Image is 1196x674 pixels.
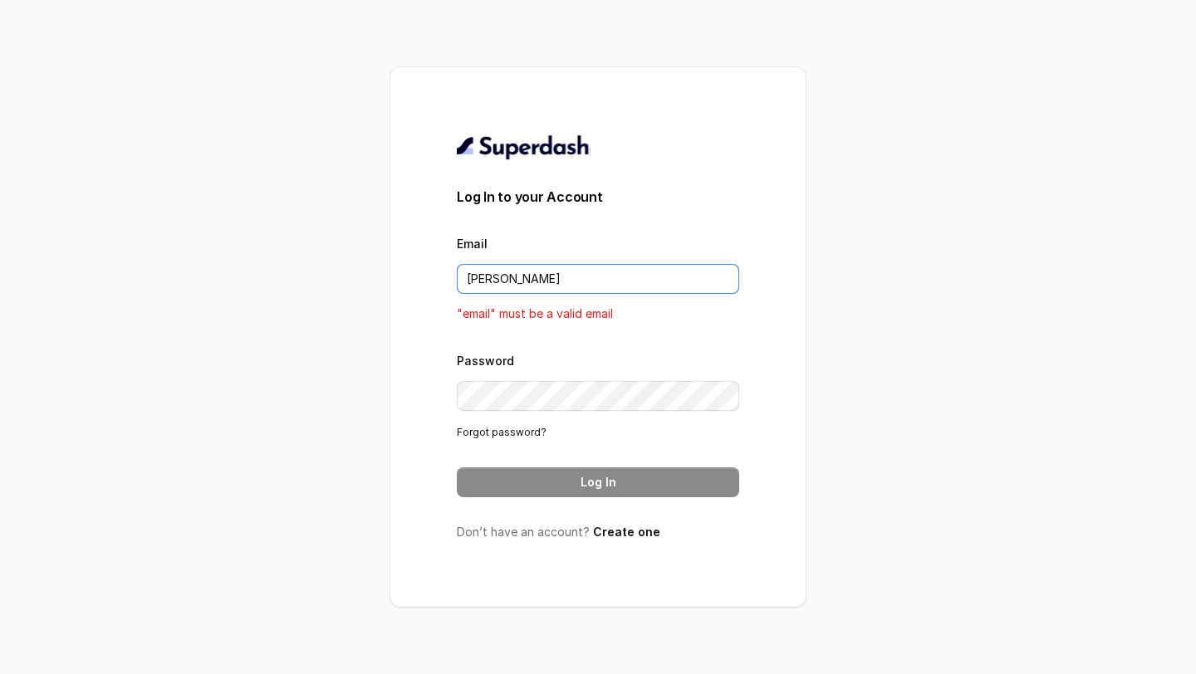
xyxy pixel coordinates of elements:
[457,524,739,540] p: Don’t have an account?
[457,304,739,324] p: "email" must be a valid email
[457,354,514,368] label: Password
[457,264,739,294] input: youremail@example.com
[593,525,660,539] a: Create one
[457,134,591,160] img: light.svg
[457,426,547,438] a: Forgot password?
[457,237,488,251] label: Email
[457,187,739,207] h3: Log In to your Account
[457,467,739,497] button: Log In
